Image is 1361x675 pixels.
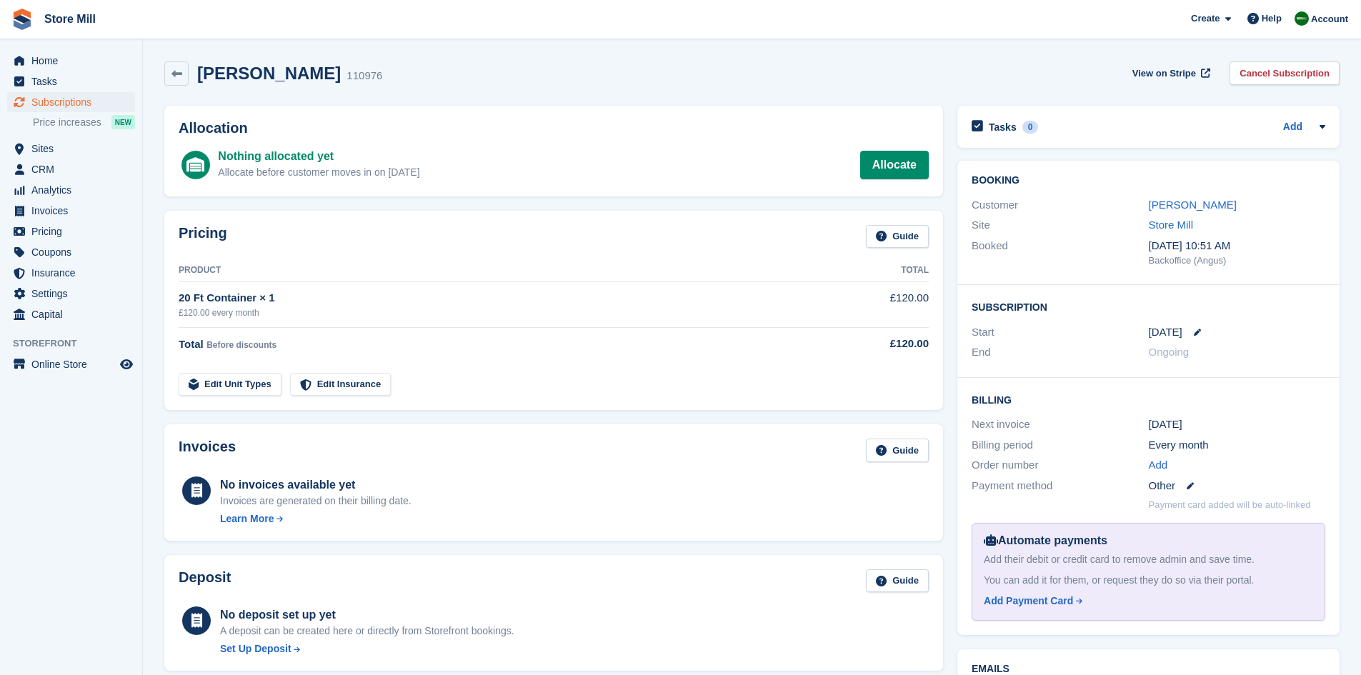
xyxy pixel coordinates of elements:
[972,344,1148,361] div: End
[972,175,1325,186] h2: Booking
[33,116,101,129] span: Price increases
[7,304,135,324] a: menu
[1283,119,1302,136] a: Add
[31,242,117,262] span: Coupons
[1149,324,1182,341] time: 2025-10-06 00:00:00 UTC
[813,336,929,352] div: £120.00
[1127,61,1213,85] a: View on Stripe
[7,92,135,112] a: menu
[866,569,929,593] a: Guide
[31,92,117,112] span: Subscriptions
[179,120,929,136] h2: Allocation
[13,336,142,351] span: Storefront
[197,64,341,83] h2: [PERSON_NAME]
[1149,219,1194,231] a: Store Mill
[972,197,1148,214] div: Customer
[7,201,135,221] a: menu
[1262,11,1282,26] span: Help
[31,221,117,241] span: Pricing
[1149,498,1311,512] p: Payment card added will be auto-linked
[220,641,291,656] div: Set Up Deposit
[984,594,1073,609] div: Add Payment Card
[972,299,1325,314] h2: Subscription
[984,594,1307,609] a: Add Payment Card
[31,51,117,71] span: Home
[290,373,392,396] a: Edit Insurance
[972,392,1325,406] h2: Billing
[1149,437,1325,454] div: Every month
[218,148,419,165] div: Nothing allocated yet
[7,354,135,374] a: menu
[972,478,1148,494] div: Payment method
[972,664,1325,675] h2: Emails
[31,284,117,304] span: Settings
[7,51,135,71] a: menu
[1149,457,1168,474] a: Add
[179,290,813,306] div: 20 Ft Container × 1
[1311,12,1348,26] span: Account
[347,68,382,84] div: 110976
[984,532,1313,549] div: Automate payments
[31,180,117,200] span: Analytics
[1149,254,1325,268] div: Backoffice (Angus)
[220,511,412,526] a: Learn More
[220,641,514,656] a: Set Up Deposit
[813,282,929,327] td: £120.00
[1230,61,1340,85] a: Cancel Subscription
[972,437,1148,454] div: Billing period
[972,457,1148,474] div: Order number
[7,263,135,283] a: menu
[972,238,1148,268] div: Booked
[1149,238,1325,254] div: [DATE] 10:51 AM
[866,225,929,249] a: Guide
[31,304,117,324] span: Capital
[118,356,135,373] a: Preview store
[866,439,929,462] a: Guide
[39,7,101,31] a: Store Mill
[984,552,1313,567] div: Add their debit or credit card to remove admin and save time.
[179,259,813,282] th: Product
[860,151,929,179] a: Allocate
[7,180,135,200] a: menu
[7,242,135,262] a: menu
[1132,66,1196,81] span: View on Stripe
[111,115,135,129] div: NEW
[31,263,117,283] span: Insurance
[972,217,1148,234] div: Site
[813,259,929,282] th: Total
[218,165,419,180] div: Allocate before customer moves in on [DATE]
[220,494,412,509] div: Invoices are generated on their billing date.
[179,225,227,249] h2: Pricing
[220,511,274,526] div: Learn More
[1149,199,1237,211] a: [PERSON_NAME]
[1149,478,1325,494] div: Other
[1149,346,1190,358] span: Ongoing
[179,338,204,350] span: Total
[220,476,412,494] div: No invoices available yet
[220,606,514,624] div: No deposit set up yet
[31,201,117,221] span: Invoices
[11,9,33,30] img: stora-icon-8386f47178a22dfd0bd8f6a31ec36ba5ce8667c1dd55bd0f319d3a0aa187defe.svg
[206,340,276,350] span: Before discounts
[1295,11,1309,26] img: Angus
[984,573,1313,588] div: You can add it for them, or request they do so via their portal.
[179,439,236,462] h2: Invoices
[179,569,231,593] h2: Deposit
[989,121,1017,134] h2: Tasks
[220,624,514,639] p: A deposit can be created here or directly from Storefront bookings.
[179,373,281,396] a: Edit Unit Types
[1191,11,1220,26] span: Create
[7,71,135,91] a: menu
[7,221,135,241] a: menu
[1149,416,1325,433] div: [DATE]
[31,71,117,91] span: Tasks
[31,139,117,159] span: Sites
[31,159,117,179] span: CRM
[7,284,135,304] a: menu
[972,324,1148,341] div: Start
[31,354,117,374] span: Online Store
[179,306,813,319] div: £120.00 every month
[7,159,135,179] a: menu
[33,114,135,130] a: Price increases NEW
[1022,121,1039,134] div: 0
